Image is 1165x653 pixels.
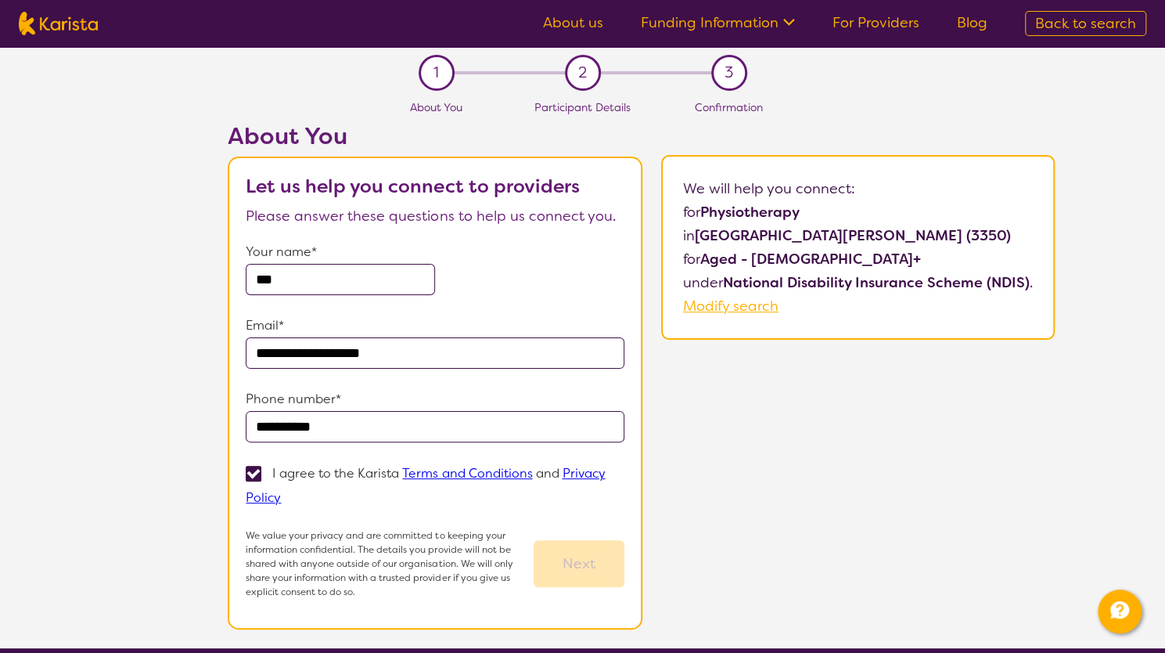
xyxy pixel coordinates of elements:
a: Funding Information [641,13,795,32]
b: Aged - [DEMOGRAPHIC_DATA]+ [700,250,921,269]
p: Your name* [246,240,624,264]
a: Back to search [1025,11,1146,36]
p: Phone number* [246,388,624,411]
p: for [683,247,1033,271]
span: 3 [725,61,733,85]
p: under . [683,271,1033,294]
b: National Disability Insurance Scheme (NDIS) [723,273,1030,292]
button: Channel Menu [1098,590,1142,633]
p: We will help you connect: [683,177,1033,200]
span: Confirmation [695,100,763,114]
span: 1 [433,61,439,85]
img: Karista logo [19,12,98,35]
p: in [683,224,1033,247]
p: Please answer these questions to help us connect you. [246,204,624,228]
b: Physiotherapy [700,203,800,222]
span: About You [410,100,462,114]
a: Modify search [683,297,778,316]
span: Back to search [1035,14,1136,33]
a: For Providers [832,13,919,32]
p: Email* [246,314,624,337]
span: Participant Details [534,100,631,114]
span: 2 [578,61,587,85]
p: We value your privacy and are committed to keeping your information confidential. The details you... [246,529,534,599]
b: [GEOGRAPHIC_DATA][PERSON_NAME] (3350) [695,226,1011,245]
p: I agree to the Karista and [246,465,605,506]
a: Terms and Conditions [402,465,532,482]
b: Let us help you connect to providers [246,174,579,199]
p: for [683,200,1033,224]
h2: About You [228,122,642,150]
a: About us [543,13,603,32]
a: Blog [957,13,987,32]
